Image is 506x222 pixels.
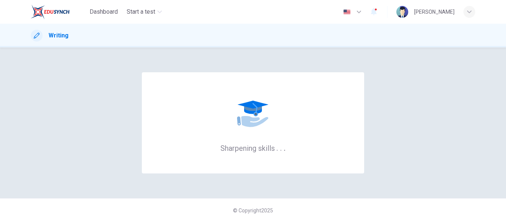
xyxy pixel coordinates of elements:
img: EduSynch logo [31,4,70,19]
h6: Sharpening skills [220,143,286,153]
img: Profile picture [396,6,408,18]
h6: . [280,141,282,153]
span: Dashboard [90,7,118,16]
button: Start a test [124,5,165,19]
span: Start a test [127,7,155,16]
h6: . [283,141,286,153]
img: en [342,9,352,15]
div: [PERSON_NAME] [414,7,455,16]
span: © Copyright 2025 [233,208,273,213]
button: Dashboard [87,5,121,19]
h1: Writing [49,31,69,40]
h6: . [276,141,279,153]
a: EduSynch logo [31,4,87,19]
